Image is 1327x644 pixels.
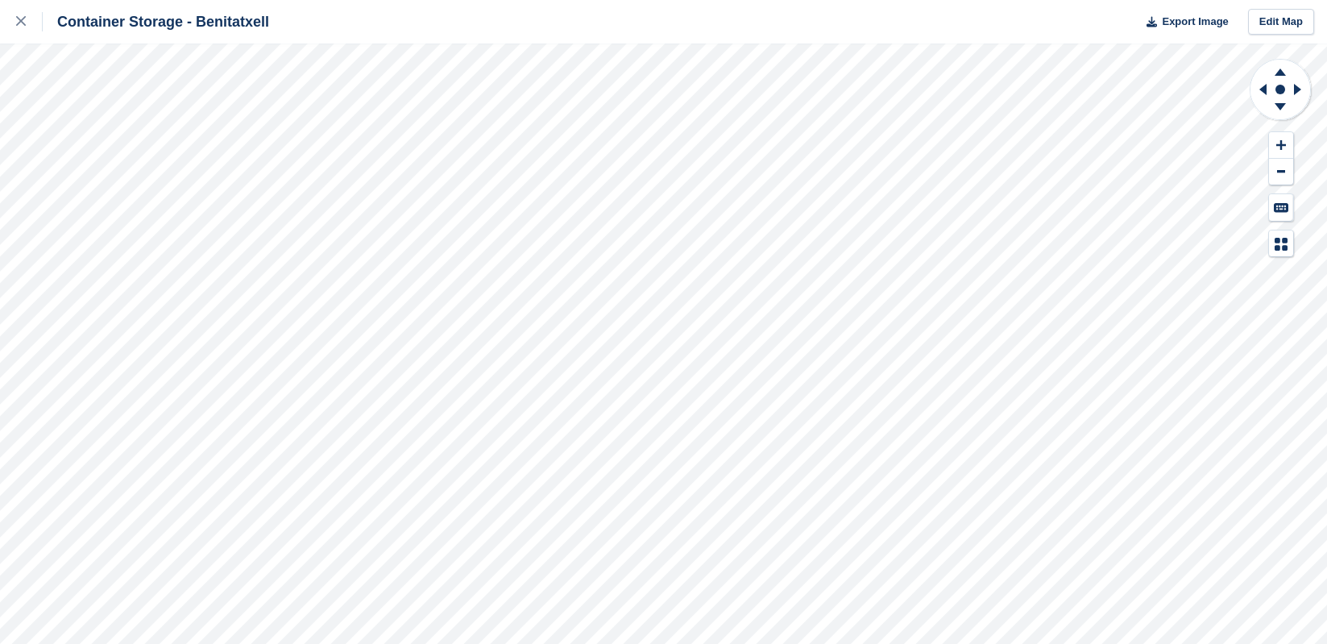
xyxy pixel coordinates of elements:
[1269,132,1293,159] button: Zoom In
[1269,231,1293,257] button: Map Legend
[43,12,269,31] div: Container Storage - Benitatxell
[1162,14,1228,30] span: Export Image
[1269,194,1293,221] button: Keyboard Shortcuts
[1269,159,1293,185] button: Zoom Out
[1248,9,1314,35] a: Edit Map
[1137,9,1229,35] button: Export Image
